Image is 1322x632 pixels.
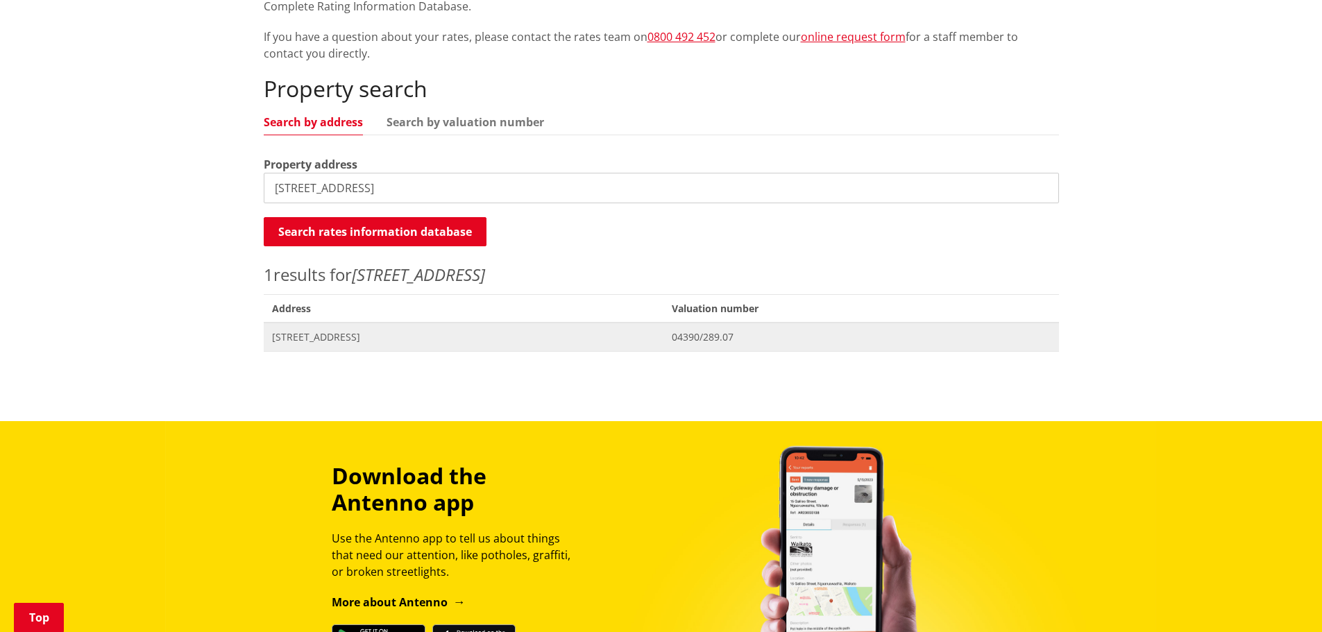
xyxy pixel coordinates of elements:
input: e.g. Duke Street NGARUAWAHIA [264,173,1059,203]
a: Top [14,603,64,632]
label: Property address [264,156,357,173]
span: Valuation number [663,294,1058,323]
span: 1 [264,263,273,286]
a: 0800 492 452 [647,29,715,44]
a: [STREET_ADDRESS] 04390/289.07 [264,323,1059,351]
em: [STREET_ADDRESS] [352,263,485,286]
p: results for [264,262,1059,287]
a: Search by valuation number [387,117,544,128]
h2: Property search [264,76,1059,102]
span: 04390/289.07 [672,330,1050,344]
a: Search by address [264,117,363,128]
span: [STREET_ADDRESS] [272,330,656,344]
p: Use the Antenno app to tell us about things that need our attention, like potholes, graffiti, or ... [332,530,583,580]
a: online request form [801,29,906,44]
iframe: Messenger Launcher [1258,574,1308,624]
a: More about Antenno [332,595,466,610]
button: Search rates information database [264,217,486,246]
span: Address [264,294,664,323]
h3: Download the Antenno app [332,463,583,516]
p: If you have a question about your rates, please contact the rates team on or complete our for a s... [264,28,1059,62]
